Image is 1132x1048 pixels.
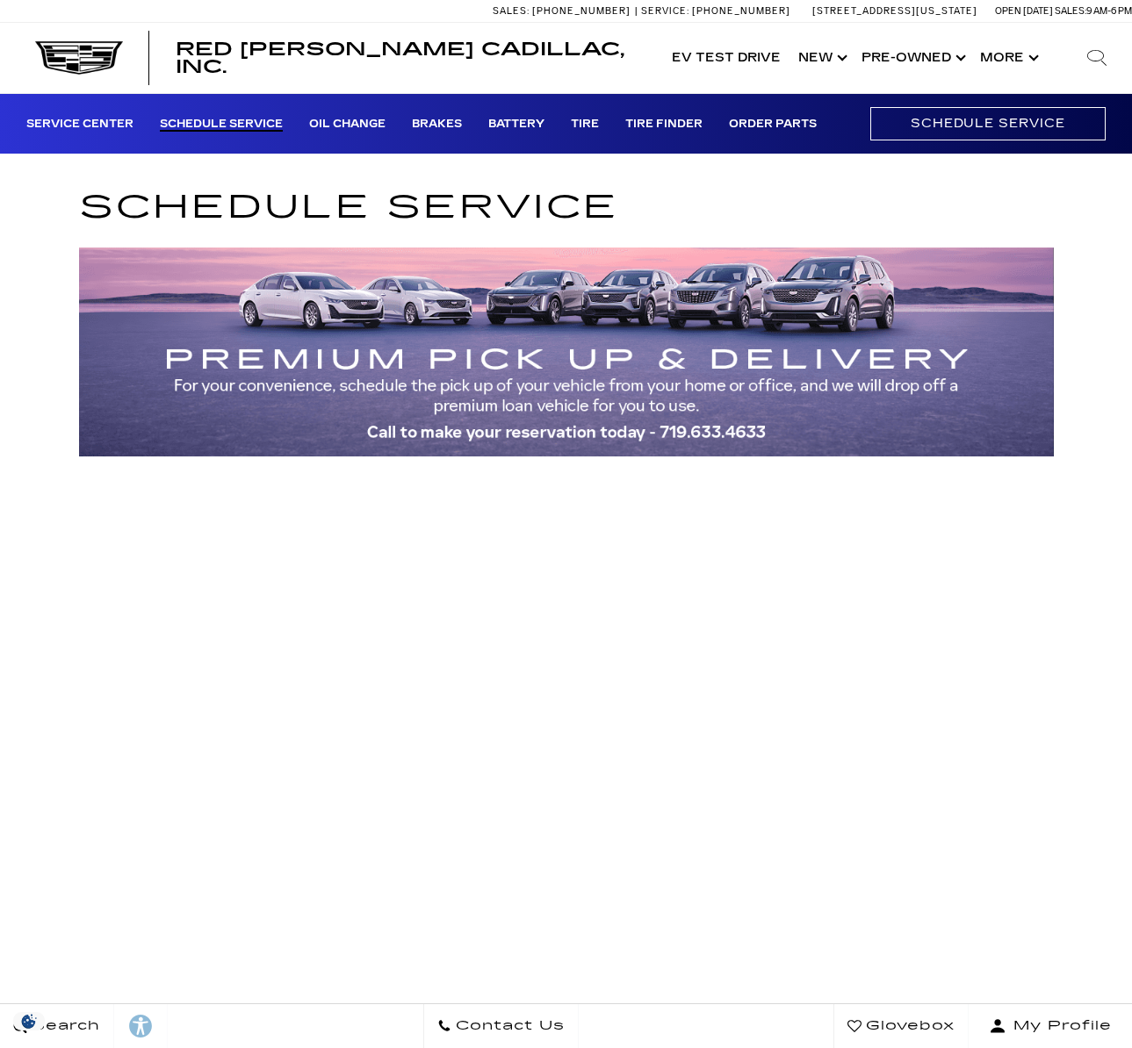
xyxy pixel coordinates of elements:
a: Battery [488,118,544,132]
span: Sales: [493,5,530,17]
a: Schedule Service [160,118,283,132]
span: [PHONE_NUMBER] [532,5,631,17]
span: Service: [641,5,689,17]
a: Order Parts [729,118,817,132]
span: Glovebox [862,1014,955,1038]
a: EV Test Drive [663,23,790,93]
img: Opt-Out Icon [9,1012,49,1030]
a: Brakes [412,118,462,132]
span: Red [PERSON_NAME] Cadillac, Inc. [176,39,624,77]
a: New [790,23,853,93]
a: Pre-Owned [853,23,971,93]
a: Sales: [PHONE_NUMBER] [493,6,635,16]
button: More [971,23,1044,93]
img: Premium Pick Up and Delivery [79,248,1054,456]
a: Glovebox [833,1004,969,1048]
span: My Profile [1006,1014,1112,1038]
a: Service Center [26,118,133,132]
span: Open [DATE] [995,5,1053,17]
span: Search [27,1014,100,1038]
section: Click to Open Cookie Consent Modal [9,1012,49,1030]
a: Tire Finder [625,118,703,132]
span: Contact Us [451,1014,565,1038]
span: [PHONE_NUMBER] [692,5,790,17]
h1: Schedule Service [79,182,1054,233]
a: Red [PERSON_NAME] Cadillac, Inc. [176,40,645,75]
span: 9 AM-6 PM [1086,5,1132,17]
a: Schedule Service [870,107,1106,140]
button: Open user profile menu [969,1004,1132,1048]
a: Contact Us [423,1004,579,1048]
a: Service: [PHONE_NUMBER] [635,6,795,16]
span: Sales: [1055,5,1086,17]
a: Oil Change [309,118,386,132]
img: Cadillac Dark Logo with Cadillac White Text [35,41,123,75]
a: [STREET_ADDRESS][US_STATE] [812,5,977,17]
a: Tire [571,118,599,132]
